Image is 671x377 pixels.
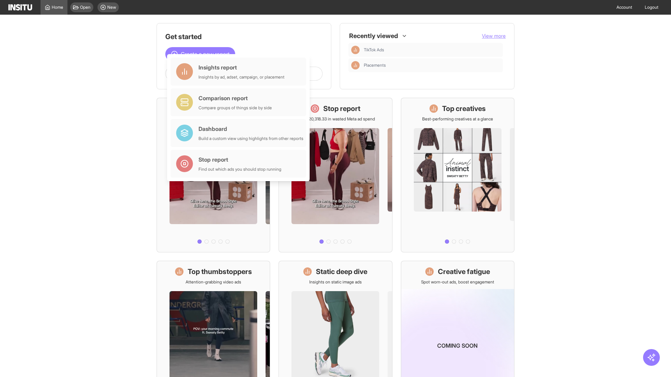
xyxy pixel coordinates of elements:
[351,46,360,54] div: Insights
[165,47,235,61] button: Create a new report
[199,125,303,133] div: Dashboard
[107,5,116,10] span: New
[186,279,241,285] p: Attention-grabbing video ads
[351,61,360,69] div: Insights
[316,267,367,276] h1: Static deep dive
[52,5,63,10] span: Home
[165,32,323,42] h1: Get started
[199,74,284,80] div: Insights by ad, adset, campaign, or placement
[199,167,281,172] div: Find out which ads you should stop running
[364,47,384,53] span: TikTok Ads
[482,32,506,39] button: View more
[199,105,272,111] div: Compare groups of things side by side
[199,94,272,102] div: Comparison report
[364,62,500,68] span: Placements
[422,116,493,122] p: Best-performing creatives at a glance
[279,98,392,252] a: Stop reportSave £20,318.33 in wasted Meta ad spend
[188,267,252,276] h1: Top thumbstoppers
[199,63,284,72] div: Insights report
[309,279,362,285] p: Insights on static image ads
[199,155,281,164] div: Stop report
[482,33,506,39] span: View more
[401,98,514,252] a: Top creativesBest-performing creatives at a glance
[323,104,360,113] h1: Stop report
[364,62,386,68] span: Placements
[364,47,500,53] span: TikTok Ads
[80,5,91,10] span: Open
[199,136,303,141] div: Build a custom view using highlights from other reports
[442,104,486,113] h1: Top creatives
[296,116,375,122] p: Save £20,318.33 in wasted Meta ad spend
[8,4,32,10] img: Logo
[157,98,270,252] a: What's live nowSee all active ads instantly
[181,50,230,58] span: Create a new report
